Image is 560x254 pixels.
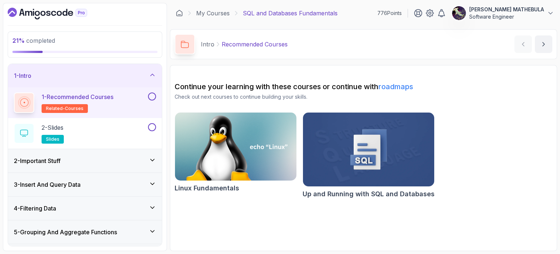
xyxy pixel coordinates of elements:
h2: Linux Fundamentals [175,183,239,193]
button: 4-Filtering Data [8,197,162,220]
button: 1-Intro [8,64,162,87]
a: roadmaps [378,82,413,91]
img: Up and Running with SQL and Databases card [303,113,434,186]
p: Intro [201,40,214,49]
p: [PERSON_NAME] MATHEBULA [469,6,544,13]
img: user profile image [452,6,466,20]
h3: 3 - Insert And Query Data [14,180,81,189]
button: previous content [514,35,532,53]
button: 1-Recommended Coursesrelated-courses [14,92,156,113]
span: completed [12,37,55,44]
p: 776 Points [377,10,402,17]
img: Linux Fundamentals card [175,113,296,181]
span: related-courses [46,106,83,111]
a: Linux Fundamentals cardLinux Fundamentals [175,112,297,193]
h3: 5 - Grouping And Aggregate Functions [14,228,117,236]
p: Software Engineer [469,13,544,20]
a: Up and Running with SQL and Databases cardUp and Running with SQL and Databases [303,112,435,199]
p: Check out next courses to continue building your skills. [175,93,552,101]
p: Recommended Courses [222,40,288,49]
h3: 1 - Intro [14,71,31,80]
h2: Up and Running with SQL and Databases [303,189,435,199]
a: Dashboard [176,10,183,17]
h2: Continue your learning with these courses or continue with [175,81,552,92]
p: 2 - Slides [42,123,63,132]
button: 3-Insert And Query Data [8,173,162,196]
a: Dashboard [8,8,104,19]
button: 5-Grouping And Aggregate Functions [8,220,162,244]
h3: 2 - Important Stuff [14,156,61,165]
span: slides [46,136,59,142]
h3: 4 - Filtering Data [14,204,56,213]
button: user profile image[PERSON_NAME] MATHEBULASoftware Engineer [452,6,554,20]
p: SQL and Databases Fundamentals [243,9,338,18]
span: 21 % [12,37,25,44]
button: next content [535,35,552,53]
button: 2-Important Stuff [8,149,162,173]
a: My Courses [196,9,230,18]
p: 1 - Recommended Courses [42,92,113,101]
button: 2-Slidesslides [14,123,156,144]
